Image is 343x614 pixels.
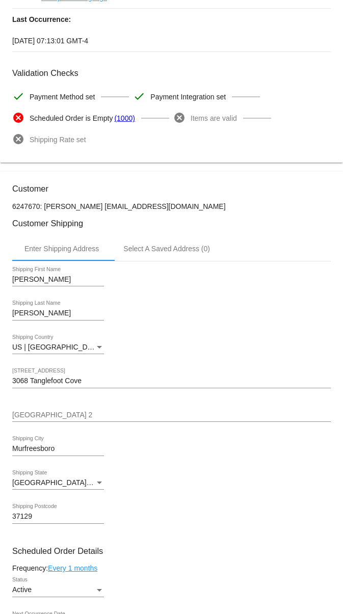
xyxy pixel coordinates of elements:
mat-select: Shipping Country [12,343,104,352]
input: Shipping Postcode [12,513,104,521]
span: US | [GEOGRAPHIC_DATA] [12,343,102,351]
div: Select A Saved Address (0) [123,245,210,253]
mat-select: Status [12,586,104,594]
h3: Scheduled Order Details [12,546,331,556]
input: Shipping City [12,445,104,453]
p: 6247670: [PERSON_NAME] [EMAIL_ADDRESS][DOMAIN_NAME] [12,202,331,210]
div: Frequency: [12,564,331,572]
span: [GEOGRAPHIC_DATA] | [US_STATE] [12,478,132,487]
p: Last Occurrence: [12,9,331,30]
span: Payment Method set [30,86,95,108]
span: Items are valid [191,108,237,129]
span: Scheduled Order is Empty [30,108,113,129]
span: Shipping Rate set [30,129,86,150]
h3: Validation Checks [12,68,331,78]
mat-icon: cancel [12,133,24,145]
mat-icon: check [133,90,145,102]
span: [DATE] 07:13:01 GMT-4 [12,37,88,45]
h3: Customer [12,184,331,194]
span: Active [12,585,32,594]
a: (1000) [114,108,135,129]
input: Shipping First Name [12,276,104,284]
input: Shipping Street 1 [12,377,331,385]
h3: Customer Shipping [12,219,331,228]
a: Every 1 months [48,564,97,572]
input: Shipping Last Name [12,309,104,317]
div: Enter Shipping Address [24,245,99,253]
mat-select: Shipping State [12,479,104,487]
mat-icon: cancel [173,112,186,124]
mat-icon: check [12,90,24,102]
span: Payment Integration set [150,86,226,108]
mat-icon: cancel [12,112,24,124]
input: Shipping Street 2 [12,411,331,419]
